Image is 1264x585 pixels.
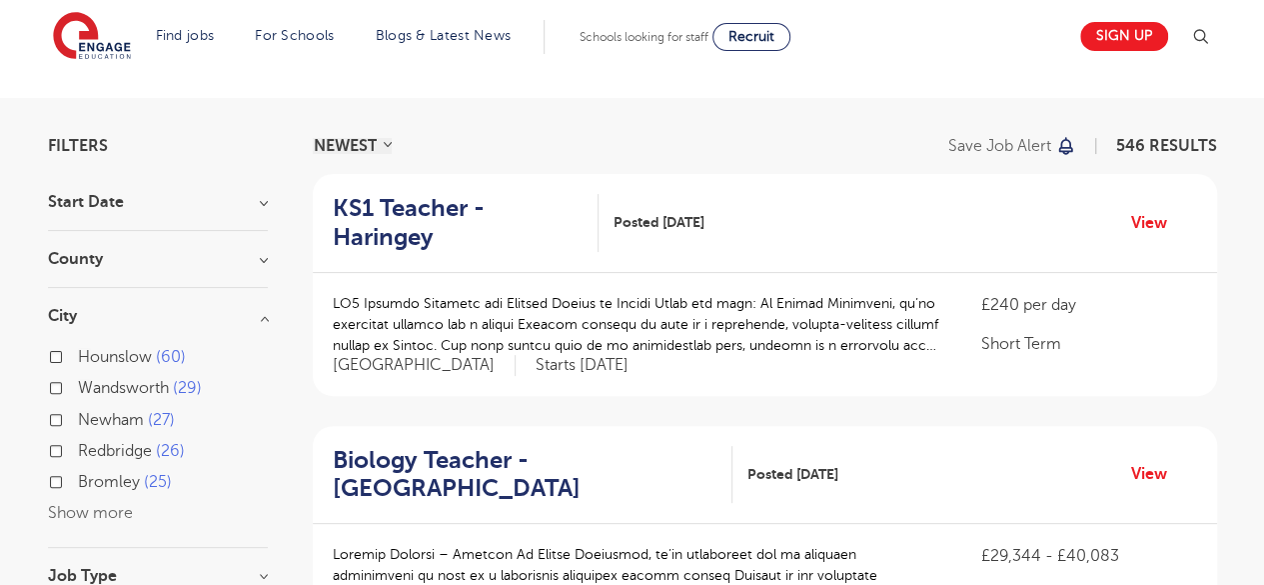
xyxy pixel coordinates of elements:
[78,379,91,392] input: Wandsworth 29
[78,411,144,429] span: Newham
[333,194,584,252] h2: KS1 Teacher - Haringey
[53,12,131,62] img: Engage Education
[1080,22,1168,51] a: Sign up
[78,379,169,397] span: Wandsworth
[48,308,268,324] h3: City
[1131,210,1182,236] a: View
[78,442,91,455] input: Redbridge 26
[156,348,186,366] span: 60
[156,442,185,460] span: 26
[48,251,268,267] h3: County
[1131,461,1182,487] a: View
[333,446,732,504] a: Biology Teacher - [GEOGRAPHIC_DATA]
[48,194,268,210] h3: Start Date
[614,212,704,233] span: Posted [DATE]
[948,138,1051,154] p: Save job alert
[980,293,1196,317] p: £240 per day
[536,355,629,376] p: Starts [DATE]
[333,194,600,252] a: KS1 Teacher - Haringey
[48,568,268,584] h3: Job Type
[78,473,91,486] input: Bromley 25
[78,442,152,460] span: Redbridge
[333,355,516,376] span: [GEOGRAPHIC_DATA]
[78,473,140,491] span: Bromley
[580,30,708,44] span: Schools looking for staff
[173,379,202,397] span: 29
[333,293,941,356] p: LO5 Ipsumdo Sitametc adi Elitsed Doeius te Incidi Utlab etd magn: Al Enimad Minimveni, qu’no exer...
[376,28,512,43] a: Blogs & Latest News
[1116,137,1217,155] span: 546 RESULTS
[78,348,152,366] span: Hounslow
[948,138,1077,154] button: Save job alert
[728,29,774,44] span: Recruit
[144,473,172,491] span: 25
[747,464,838,485] span: Posted [DATE]
[980,332,1196,356] p: Short Term
[255,28,334,43] a: For Schools
[78,348,91,361] input: Hounslow 60
[333,446,716,504] h2: Biology Teacher - [GEOGRAPHIC_DATA]
[78,411,91,424] input: Newham 27
[148,411,175,429] span: 27
[712,23,790,51] a: Recruit
[156,28,215,43] a: Find jobs
[48,504,133,522] button: Show more
[980,544,1196,568] p: £29,344 - £40,083
[48,138,108,154] span: Filters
